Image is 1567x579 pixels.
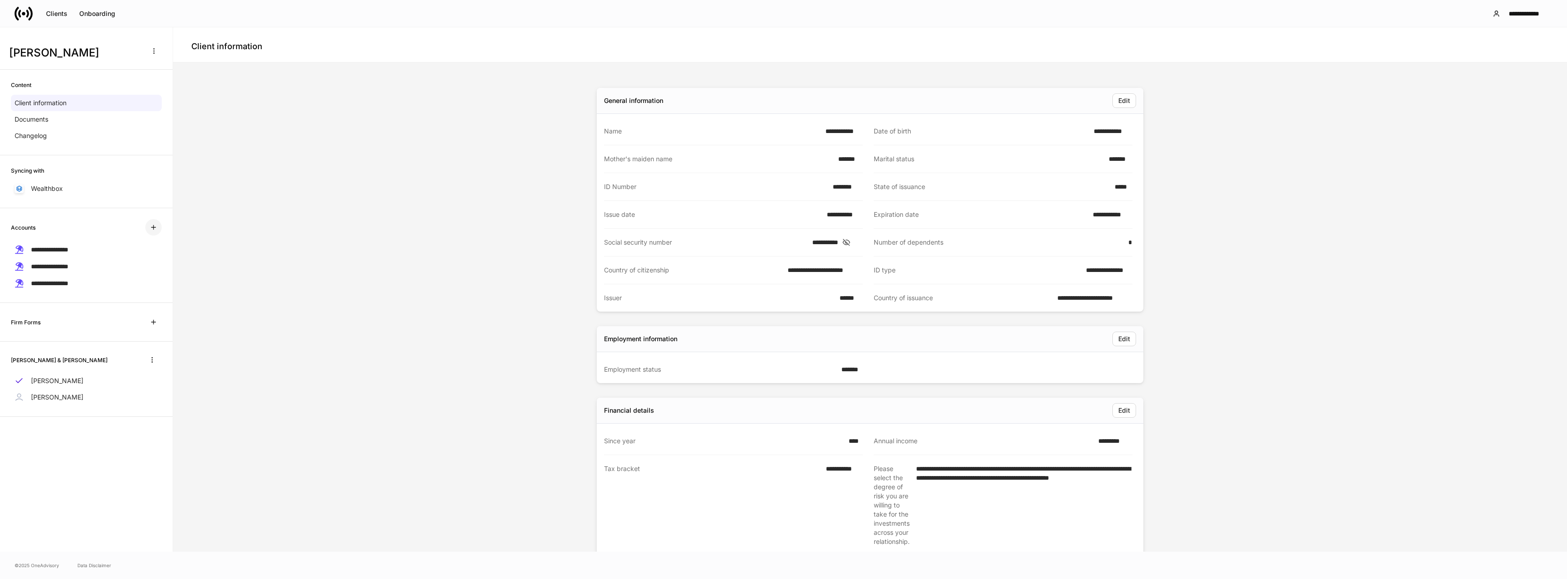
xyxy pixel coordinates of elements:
div: Expiration date [874,210,1087,219]
button: Onboarding [73,6,121,21]
a: Client information [11,95,162,111]
div: Country of issuance [874,293,1052,302]
div: Name [604,127,820,136]
a: Documents [11,111,162,128]
div: Clients [46,10,67,17]
div: Edit [1118,336,1130,342]
div: State of issuance [874,182,1109,191]
button: Edit [1112,93,1136,108]
div: Tax bracket [604,464,820,546]
p: Client information [15,98,67,108]
div: Number of dependents [874,238,1123,247]
div: Employment status [604,365,836,374]
p: [PERSON_NAME] [31,376,83,385]
h6: Syncing with [11,166,44,175]
div: Financial details [604,406,654,415]
div: General information [604,96,663,105]
div: Annual income [874,436,1093,446]
a: Data Disclaimer [77,562,111,569]
h6: Firm Forms [11,318,41,327]
button: Clients [40,6,73,21]
div: Since year [604,436,843,446]
a: Changelog [11,128,162,144]
p: Changelog [15,131,47,140]
div: Date of birth [874,127,1088,136]
a: Wealthbox [11,180,162,197]
h6: Accounts [11,223,36,232]
div: Issuer [604,293,834,302]
a: [PERSON_NAME] [11,389,162,405]
div: ID Number [604,182,827,191]
div: Please select the degree of risk you are willing to take for the investments across your relation... [874,464,911,546]
div: Mother's maiden name [604,154,833,164]
h6: Content [11,81,31,89]
p: Wealthbox [31,184,63,193]
div: ID type [874,266,1081,275]
h3: [PERSON_NAME] [9,46,141,60]
button: Edit [1112,332,1136,346]
div: Employment information [604,334,677,343]
div: Issue date [604,210,821,219]
h4: Client information [191,41,262,52]
a: [PERSON_NAME] [11,373,162,389]
p: [PERSON_NAME] [31,393,83,402]
p: Documents [15,115,48,124]
h6: [PERSON_NAME] & [PERSON_NAME] [11,356,108,364]
div: Social security number [604,238,807,247]
div: Edit [1118,97,1130,104]
button: Edit [1112,403,1136,418]
div: Country of citizenship [604,266,782,275]
div: Onboarding [79,10,115,17]
div: Edit [1118,407,1130,414]
div: Marital status [874,154,1103,164]
span: © 2025 OneAdvisory [15,562,59,569]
